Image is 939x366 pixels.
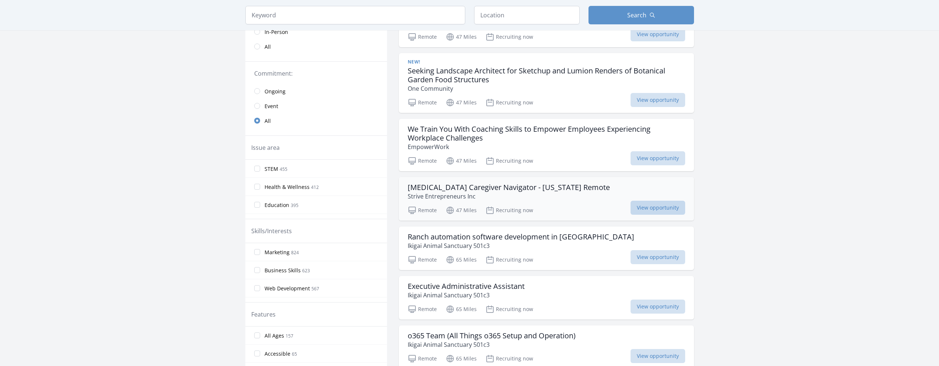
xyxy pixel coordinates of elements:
[486,255,533,264] p: Recruiting now
[280,166,287,172] span: 455
[265,332,284,339] span: All Ages
[245,84,387,99] a: Ongoing
[245,99,387,113] a: Event
[245,113,387,128] a: All
[408,125,685,142] h3: We Train You With Coaching Skills to Empower Employees Experiencing Workplace Challenges
[251,143,280,152] legend: Issue area
[265,285,310,292] span: Web Development
[265,88,286,95] span: Ongoing
[408,340,576,349] p: Ikigai Animal Sanctuary 501c3
[408,32,437,41] p: Remote
[486,305,533,314] p: Recruiting now
[408,331,576,340] h3: o365 Team (All Things o365 Setup and Operation)
[408,282,525,291] h3: Executive Administrative Assistant
[408,354,437,363] p: Remote
[254,202,260,208] input: Education 395
[474,6,580,24] input: Location
[286,333,293,339] span: 157
[311,286,319,292] span: 567
[291,249,299,256] span: 824
[265,183,310,191] span: Health & Wellness
[265,103,278,110] span: Event
[446,206,477,215] p: 47 Miles
[245,39,387,54] a: All
[302,267,310,274] span: 623
[254,69,378,78] legend: Commitment:
[631,201,685,215] span: View opportunity
[408,66,685,84] h3: Seeking Landscape Architect for Sketchup and Lumion Renders of Botanical Garden Food Structures
[254,351,260,356] input: Accessible 65
[408,305,437,314] p: Remote
[399,119,694,171] a: We Train You With Coaching Skills to Empower Employees Experiencing Workplace Challenges EmpowerW...
[631,250,685,264] span: View opportunity
[446,156,477,165] p: 47 Miles
[399,227,694,270] a: Ranch automation software development in [GEOGRAPHIC_DATA] Ikigai Animal Sanctuary 501c3 Remote 6...
[446,354,477,363] p: 65 Miles
[446,255,477,264] p: 65 Miles
[265,201,289,209] span: Education
[265,249,290,256] span: Marketing
[399,177,694,221] a: [MEDICAL_DATA] Caregiver Navigator - [US_STATE] Remote Strive Entrepreneurs Inc Remote 47 Miles R...
[311,184,319,190] span: 412
[486,354,533,363] p: Recruiting now
[245,24,387,39] a: In-Person
[588,6,694,24] button: Search
[631,151,685,165] span: View opportunity
[446,32,477,41] p: 47 Miles
[254,166,260,172] input: STEM 455
[408,192,610,201] p: Strive Entrepreneurs Inc
[631,27,685,41] span: View opportunity
[399,276,694,320] a: Executive Administrative Assistant Ikigai Animal Sanctuary 501c3 Remote 65 Miles Recruiting now V...
[291,202,298,208] span: 395
[408,59,420,65] span: New!
[408,84,685,93] p: One Community
[254,249,260,255] input: Marketing 824
[446,98,477,107] p: 47 Miles
[399,53,694,113] a: New! Seeking Landscape Architect for Sketchup and Lumion Renders of Botanical Garden Food Structu...
[408,291,525,300] p: Ikigai Animal Sanctuary 501c3
[265,267,301,274] span: Business Skills
[408,241,634,250] p: Ikigai Animal Sanctuary 501c3
[254,267,260,273] input: Business Skills 623
[486,32,533,41] p: Recruiting now
[254,184,260,190] input: Health & Wellness 412
[408,98,437,107] p: Remote
[631,300,685,314] span: View opportunity
[486,156,533,165] p: Recruiting now
[408,206,437,215] p: Remote
[408,255,437,264] p: Remote
[251,227,292,235] legend: Skills/Interests
[446,305,477,314] p: 65 Miles
[486,206,533,215] p: Recruiting now
[265,165,278,173] span: STEM
[254,332,260,338] input: All Ages 157
[254,285,260,291] input: Web Development 567
[486,98,533,107] p: Recruiting now
[265,117,271,125] span: All
[265,43,271,51] span: All
[408,142,685,151] p: EmpowerWork
[251,310,276,319] legend: Features
[292,351,297,357] span: 65
[265,350,290,358] span: Accessible
[265,28,288,36] span: In-Person
[408,156,437,165] p: Remote
[408,232,634,241] h3: Ranch automation software development in [GEOGRAPHIC_DATA]
[631,93,685,107] span: View opportunity
[631,349,685,363] span: View opportunity
[408,183,610,192] h3: [MEDICAL_DATA] Caregiver Navigator - [US_STATE] Remote
[245,6,465,24] input: Keyword
[627,11,646,20] span: Search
